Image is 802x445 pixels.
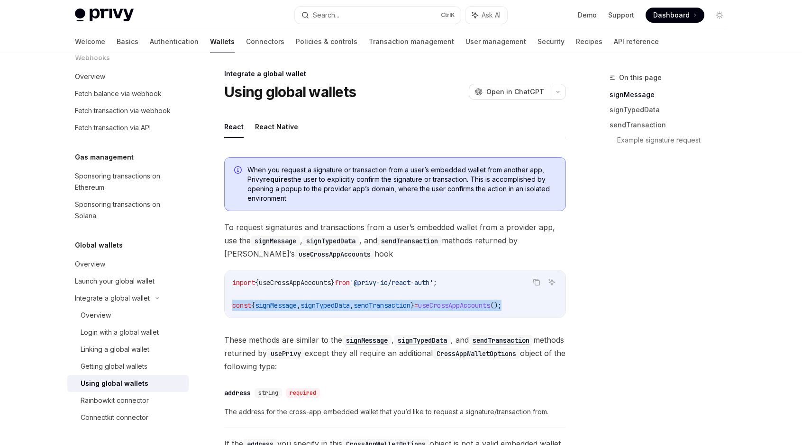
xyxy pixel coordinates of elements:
[232,301,251,310] span: const
[410,301,414,310] span: }
[608,10,634,20] a: Support
[75,9,134,22] img: light logo
[67,168,189,196] a: Sponsoring transactions on Ethereum
[530,276,543,288] button: Copy the contents from the code block
[255,278,259,287] span: {
[469,84,550,100] button: Open in ChatGPT
[469,335,533,345] a: sendTransaction
[297,301,301,310] span: ,
[619,72,662,83] span: On this page
[313,9,339,21] div: Search...
[81,327,159,338] div: Login with a global wallet
[67,119,189,136] a: Fetch transaction via API
[486,87,544,97] span: Open in ChatGPT
[67,307,189,324] a: Overview
[465,7,507,24] button: Ask AI
[482,10,501,20] span: Ask AI
[67,358,189,375] a: Getting global wallets
[296,30,357,53] a: Policies & controls
[331,278,335,287] span: }
[67,392,189,409] a: Rainbowkit connector
[251,301,255,310] span: {
[81,361,147,372] div: Getting global wallets
[441,11,455,19] span: Ctrl K
[67,85,189,102] a: Fetch balance via webhook
[394,335,451,346] code: signTypedData
[150,30,199,53] a: Authentication
[224,116,244,138] button: React
[295,249,374,259] code: useCrossAppAccounts
[224,83,356,100] h1: Using global wallets
[538,30,565,53] a: Security
[75,88,162,99] div: Fetch balance via webhook
[578,10,597,20] a: Demo
[67,273,189,290] a: Launch your global wallet
[75,240,123,251] h5: Global wallets
[614,30,659,53] a: API reference
[255,116,298,138] button: React Native
[224,333,566,373] span: These methods are similar to the , , and methods returned by except they all require an additiona...
[247,165,556,203] span: When you request a signature or transaction from a user’s embedded wallet from another app, Privy...
[224,69,566,79] div: Integrate a global wallet
[286,388,320,398] div: required
[295,7,461,24] button: Search...CtrlK
[394,335,451,345] a: signTypedData
[224,406,566,418] span: The address for the cross-app embedded wallet that you’d like to request a signature/transaction ...
[67,196,189,224] a: Sponsoring transactions on Solana
[258,389,278,397] span: string
[712,8,727,23] button: Toggle dark mode
[75,71,105,82] div: Overview
[75,258,105,270] div: Overview
[546,276,558,288] button: Ask AI
[75,30,105,53] a: Welcome
[263,175,292,183] strong: requires
[377,236,442,246] code: sendTransaction
[67,341,189,358] a: Linking a global wallet
[576,30,602,53] a: Recipes
[81,378,148,389] div: Using global wallets
[302,236,359,246] code: signTypedData
[67,324,189,341] a: Login with a global wallet
[465,30,526,53] a: User management
[67,375,189,392] a: Using global wallets
[67,409,189,426] a: Connectkit connector
[433,278,437,287] span: ;
[210,30,235,53] a: Wallets
[653,10,690,20] span: Dashboard
[267,348,305,359] code: usePrivy
[350,301,354,310] span: ,
[610,102,735,117] a: signTypedData
[67,68,189,85] a: Overview
[75,105,171,116] div: Fetch transaction via webhook
[81,344,149,355] div: Linking a global wallet
[610,117,735,133] a: sendTransaction
[259,278,331,287] span: useCrossAppAccounts
[234,166,244,176] svg: Info
[469,335,533,346] code: sendTransaction
[246,30,284,53] a: Connectors
[354,301,410,310] span: sendTransaction
[81,395,149,406] div: Rainbowkit connector
[342,335,392,345] a: signMessage
[75,293,150,304] div: Integrate a global wallet
[369,30,454,53] a: Transaction management
[617,133,735,148] a: Example signature request
[75,151,134,163] h5: Gas management
[342,335,392,346] code: signMessage
[301,301,350,310] span: signTypedData
[490,301,501,310] span: ();
[75,199,183,222] div: Sponsoring transactions on Solana
[75,276,155,287] div: Launch your global wallet
[251,236,300,246] code: signMessage
[67,256,189,273] a: Overview
[433,348,520,359] code: CrossAppWalletOptions
[232,278,255,287] span: import
[418,301,490,310] span: useCrossAppAccounts
[610,87,735,102] a: signMessage
[646,8,704,23] a: Dashboard
[255,301,297,310] span: signMessage
[117,30,138,53] a: Basics
[75,170,183,193] div: Sponsoring transactions on Ethereum
[224,221,566,260] span: To request signatures and transactions from a user’s embedded wallet from a provider app, use the...
[81,310,111,321] div: Overview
